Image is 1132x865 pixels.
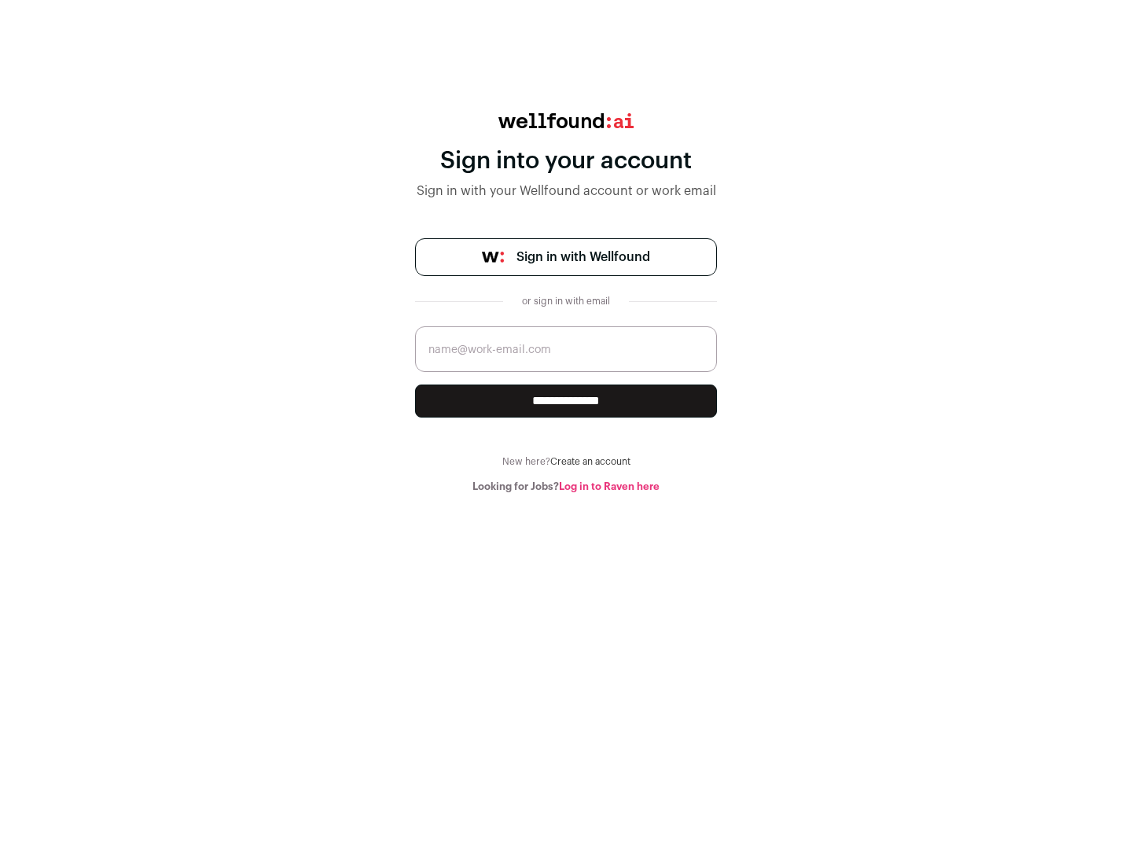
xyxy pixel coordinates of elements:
[516,295,616,307] div: or sign in with email
[415,147,717,175] div: Sign into your account
[559,481,660,491] a: Log in to Raven here
[415,326,717,372] input: name@work-email.com
[516,248,650,267] span: Sign in with Wellfound
[415,182,717,201] div: Sign in with your Wellfound account or work email
[482,252,504,263] img: wellfound-symbol-flush-black-fb3c872781a75f747ccb3a119075da62bfe97bd399995f84a933054e44a575c4.png
[550,457,630,466] a: Create an account
[415,455,717,468] div: New here?
[415,238,717,276] a: Sign in with Wellfound
[498,113,634,128] img: wellfound:ai
[415,480,717,493] div: Looking for Jobs?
